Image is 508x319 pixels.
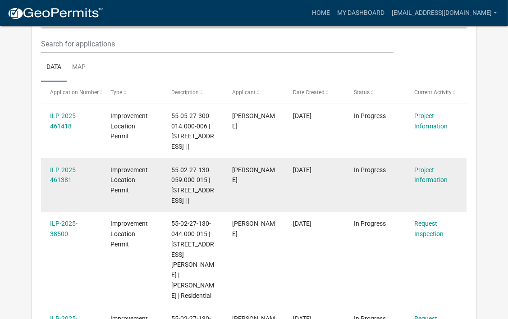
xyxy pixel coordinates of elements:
[171,112,214,150] span: 55-05-27-300-014.000-006 | 7274 GOAT HOLLOW RD | |
[224,82,284,103] datatable-header-cell: Applicant
[284,82,345,103] datatable-header-cell: Date Created
[110,220,148,248] span: Improvement Location Permit
[232,112,275,130] span: Cindy Thrasher
[334,5,388,22] a: My Dashboard
[232,89,256,96] span: Applicant
[415,166,448,184] a: Project Information
[308,5,334,22] a: Home
[354,89,370,96] span: Status
[171,89,199,96] span: Description
[345,82,406,103] datatable-header-cell: Status
[41,53,67,82] a: Data
[163,82,224,103] datatable-header-cell: Description
[293,166,311,173] span: 08/08/2025
[41,35,394,53] input: Search for applications
[50,89,99,96] span: Application Number
[293,112,311,119] span: 08/08/2025
[171,166,214,204] span: 55-02-27-130-059.000-015 | 13874 N AMERICUS WAY | |
[415,89,452,96] span: Current Activity
[110,89,122,96] span: Type
[354,166,386,173] span: In Progress
[110,166,148,194] span: Improvement Location Permit
[354,220,386,227] span: In Progress
[415,112,448,130] a: Project Information
[354,112,386,119] span: In Progress
[50,166,78,184] a: ILP-2025-461381
[232,166,275,184] span: Cindy Thrasher
[293,220,311,227] span: 07/13/2025
[293,89,325,96] span: Date Created
[171,220,214,299] span: 55-02-27-130-044.000-015 | 13872 N KENNARD WAY | Cindy Thrasher | Residential
[388,5,501,22] a: [EMAIL_ADDRESS][DOMAIN_NAME]
[41,82,102,103] datatable-header-cell: Application Number
[110,112,148,140] span: Improvement Location Permit
[415,220,444,237] a: Request Inspection
[50,220,78,237] a: ILP-2025-38500
[232,220,275,237] span: Cindy Thrasher
[406,82,467,103] datatable-header-cell: Current Activity
[102,82,163,103] datatable-header-cell: Type
[50,112,78,130] a: ILP-2025-461418
[67,53,91,82] a: Map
